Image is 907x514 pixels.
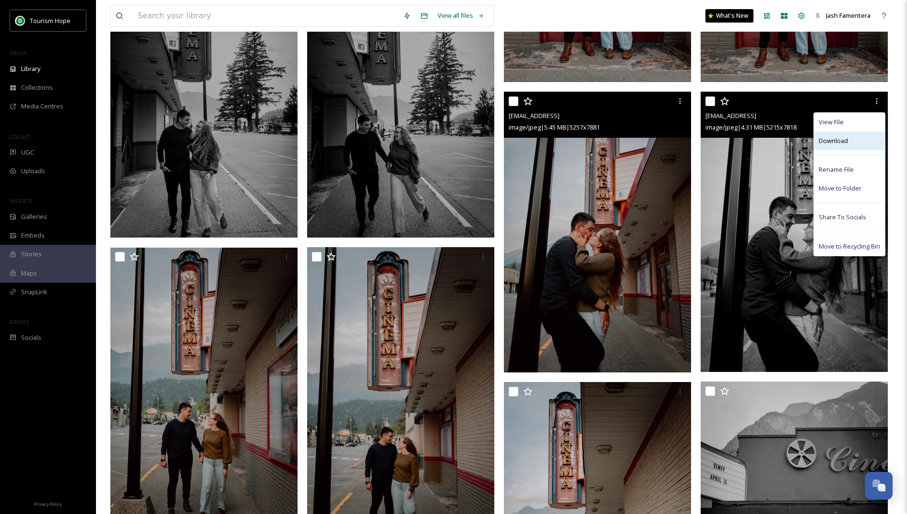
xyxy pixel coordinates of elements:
[21,212,47,221] span: Galleries
[21,83,53,92] span: Collections
[30,16,71,25] span: Tourism Hope
[705,111,756,120] span: [EMAIL_ADDRESS]
[21,250,42,259] span: Stories
[819,184,861,193] span: Move to Folder
[819,165,854,174] span: Rename File
[21,287,48,297] span: SnapLink
[819,118,844,127] span: View File
[21,231,45,240] span: Embeds
[10,197,32,204] span: WIDGETS
[133,5,398,26] input: Search your library
[705,9,753,23] a: What's New
[21,333,41,342] span: Socials
[701,92,888,372] img: ext_1758055127.635619_jjbgriffin@gmail.com-016A0123.jpg
[21,269,37,278] span: Maps
[819,242,880,251] span: Move to Recycling Bin
[705,123,797,131] span: image/jpeg | 4.31 MB | 5215 x 7818
[34,498,62,509] a: Privacy Policy
[810,6,875,25] a: Jash Famentera
[509,123,600,131] span: image/jpeg | 5.45 MB | 5257 x 7881
[10,133,30,140] span: COLLECT
[509,111,560,120] span: [EMAIL_ADDRESS]
[504,92,691,372] img: ext_1758055128.807_jjbgriffin@gmail.com-016A0132.jpg
[819,136,848,145] span: Download
[826,11,871,20] span: Jash Famentera
[21,64,40,73] span: Library
[21,148,34,157] span: UGC
[34,501,62,507] span: Privacy Policy
[15,16,25,25] img: logo.png
[10,318,29,325] span: SOCIALS
[21,167,45,176] span: Uploads
[819,213,866,222] span: Share To Socials
[21,102,63,111] span: Media Centres
[10,49,26,57] span: MEDIA
[865,472,893,500] button: Open Chat
[433,6,489,25] a: View all files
